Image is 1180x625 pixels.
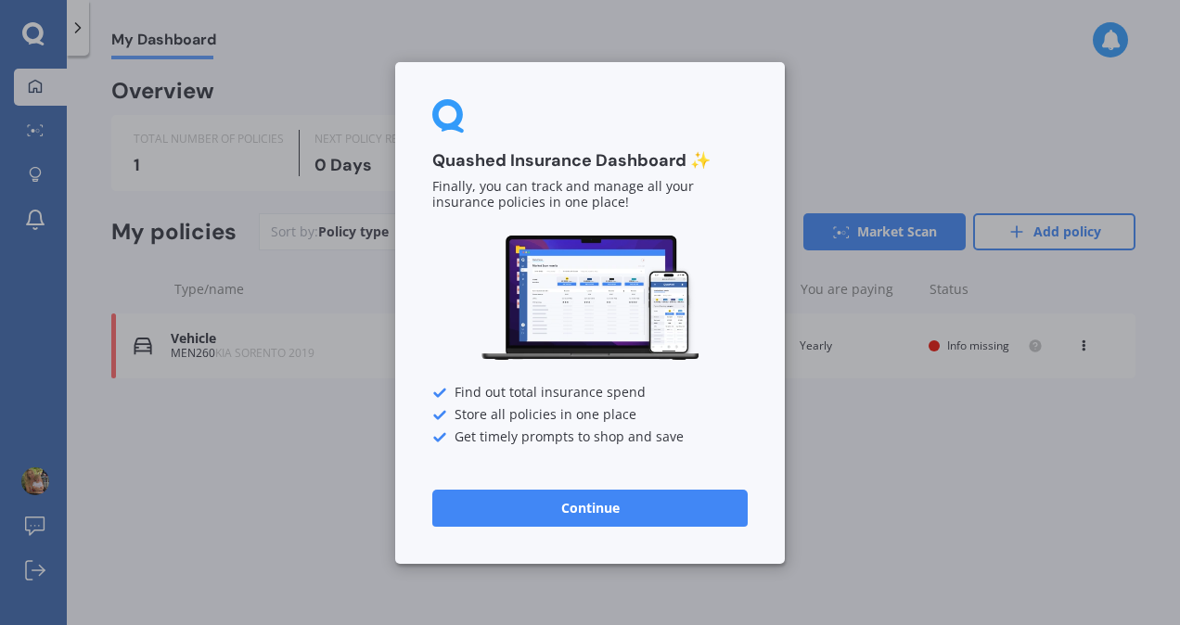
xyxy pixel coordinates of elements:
[432,489,748,526] button: Continue
[432,429,748,444] div: Get timely prompts to shop and save
[479,233,701,364] img: Dashboard
[432,407,748,422] div: Store all policies in one place
[432,179,748,210] p: Finally, you can track and manage all your insurance policies in one place!
[432,385,748,400] div: Find out total insurance spend
[432,150,748,172] h3: Quashed Insurance Dashboard ✨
